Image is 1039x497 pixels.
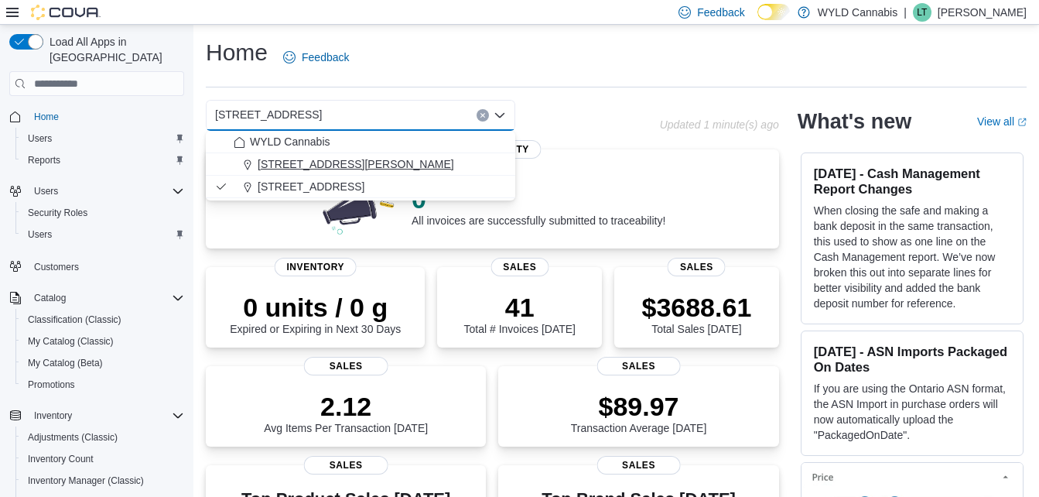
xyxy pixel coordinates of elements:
span: Inventory Count [28,453,94,465]
span: Sales [668,258,726,276]
p: [PERSON_NAME] [938,3,1027,22]
span: Sales [304,357,388,375]
span: Inventory Count [22,450,184,468]
img: 0 [319,174,399,236]
button: Classification (Classic) [15,309,190,331]
button: Adjustments (Classic) [15,427,190,448]
h1: Home [206,37,268,68]
a: Inventory Count [22,450,100,468]
span: Classification (Classic) [22,310,184,329]
div: Total # Invoices [DATE] [464,292,576,335]
p: $3688.61 [641,292,751,323]
div: Total Sales [DATE] [641,292,751,335]
button: Users [15,224,190,245]
a: My Catalog (Classic) [22,332,120,351]
div: Expired or Expiring in Next 30 Days [230,292,401,335]
p: When closing the safe and making a bank deposit in the same transaction, this used to show as one... [814,203,1010,311]
span: WYLD Cannabis [250,134,330,149]
span: [STREET_ADDRESS] [215,105,322,124]
span: Reports [28,154,60,166]
a: Security Roles [22,204,94,222]
img: Cova [31,5,101,20]
button: Reports [15,149,190,171]
button: Promotions [15,374,190,396]
span: Dark Mode [757,20,758,21]
span: My Catalog (Beta) [28,357,103,369]
div: All invoices are successfully submitted to traceability! [412,183,665,227]
span: Adjustments (Classic) [28,431,118,444]
span: Sales [596,456,681,475]
span: Sales [304,456,388,475]
input: Dark Mode [757,4,790,20]
button: Inventory Count [15,448,190,470]
span: Users [22,225,184,244]
div: Choose from the following options [206,131,515,198]
button: My Catalog (Beta) [15,352,190,374]
button: Home [3,105,190,128]
span: Home [28,107,184,126]
button: Users [3,180,190,202]
button: Catalog [3,287,190,309]
button: My Catalog (Classic) [15,331,190,352]
a: Reports [22,151,67,170]
span: Catalog [28,289,184,307]
span: Reports [22,151,184,170]
a: Classification (Classic) [22,310,128,329]
h3: [DATE] - Cash Management Report Changes [814,166,1010,197]
span: LT [917,3,927,22]
a: Customers [28,258,85,276]
button: Security Roles [15,202,190,224]
span: Users [34,185,58,197]
span: Load All Apps in [GEOGRAPHIC_DATA] [43,34,184,65]
p: 2.12 [264,391,428,422]
p: 0 units / 0 g [230,292,401,323]
a: My Catalog (Beta) [22,354,109,372]
span: Inventory Manager (Classic) [22,471,184,490]
span: Catalog [34,292,66,304]
span: [STREET_ADDRESS][PERSON_NAME] [258,156,454,172]
span: Security Roles [28,207,87,219]
button: Users [15,128,190,149]
button: Users [28,182,64,201]
span: My Catalog (Classic) [22,332,184,351]
button: [STREET_ADDRESS][PERSON_NAME] [206,153,515,176]
span: My Catalog (Classic) [28,335,114,348]
div: Avg Items Per Transaction [DATE] [264,391,428,434]
a: View allExternal link [977,115,1027,128]
span: Inventory Manager (Classic) [28,475,144,487]
button: Catalog [28,289,72,307]
a: Home [28,108,65,126]
span: Inventory [274,258,357,276]
button: Clear input [477,109,489,122]
span: Users [28,132,52,145]
span: Feedback [697,5,744,20]
p: 41 [464,292,576,323]
span: Inventory [28,406,184,425]
h2: What's new [798,109,911,134]
h3: [DATE] - ASN Imports Packaged On Dates [814,344,1010,375]
span: My Catalog (Beta) [22,354,184,372]
button: [STREET_ADDRESS] [206,176,515,198]
p: | [904,3,907,22]
button: WYLD Cannabis [206,131,515,153]
p: $89.97 [571,391,707,422]
a: Inventory Manager (Classic) [22,471,150,490]
span: Promotions [28,379,75,391]
div: Transaction Average [DATE] [571,391,707,434]
span: Users [28,182,184,201]
p: WYLD Cannabis [818,3,898,22]
a: Feedback [277,42,355,73]
a: Adjustments (Classic) [22,428,124,447]
span: Security Roles [22,204,184,222]
span: Customers [34,261,79,273]
span: Users [22,129,184,148]
span: Feedback [302,50,349,65]
button: Inventory [3,405,190,427]
p: If you are using the Ontario ASN format, the ASN Import in purchase orders will now automatically... [814,381,1010,443]
button: Customers [3,255,190,277]
span: Inventory [34,410,72,422]
span: Sales [490,258,549,276]
button: Close list of options [494,109,506,122]
span: Sales [596,357,681,375]
span: [STREET_ADDRESS] [258,179,364,194]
